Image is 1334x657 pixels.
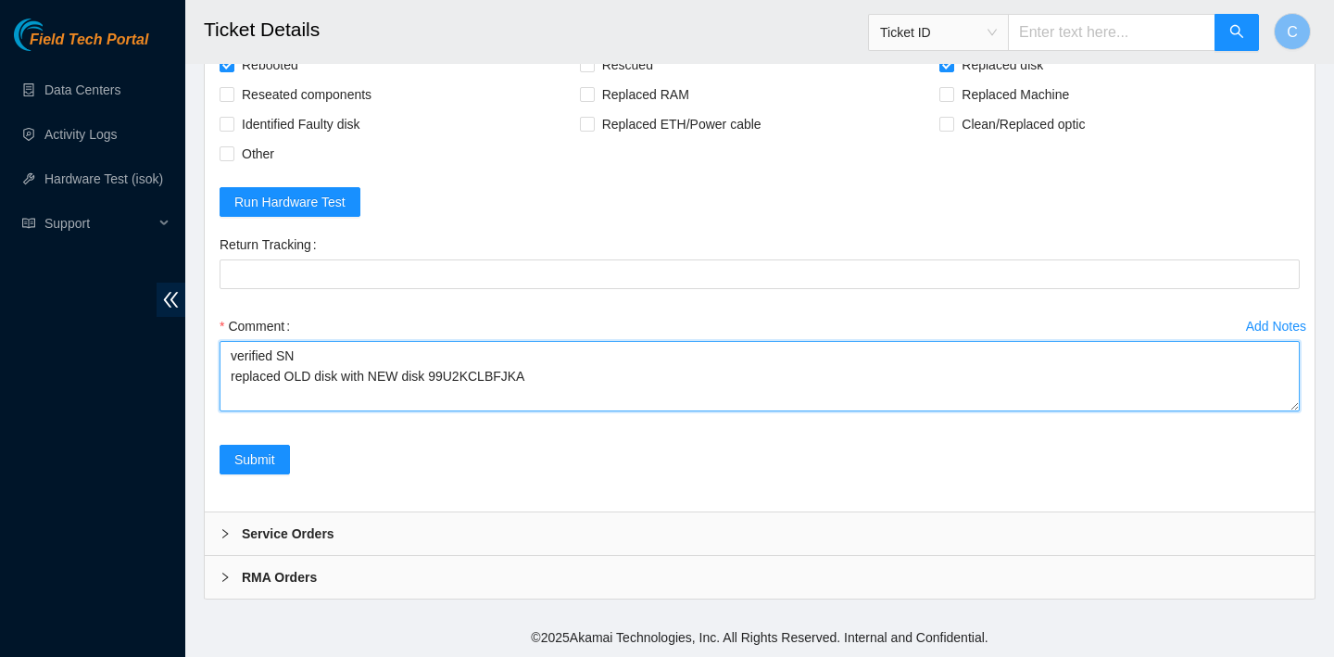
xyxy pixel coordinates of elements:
[595,50,661,80] span: Rescued
[220,230,324,259] label: Return Tracking
[234,192,346,212] span: Run Hardware Test
[220,311,297,341] label: Comment
[595,109,769,139] span: Replaced ETH/Power cable
[220,572,231,583] span: right
[954,109,1092,139] span: Clean/Replaced optic
[220,528,231,539] span: right
[44,127,118,142] a: Activity Logs
[22,217,35,230] span: read
[1246,320,1306,333] div: Add Notes
[595,80,697,109] span: Replaced RAM
[1229,24,1244,42] span: search
[30,32,148,49] span: Field Tech Portal
[1245,311,1307,341] button: Add Notes
[1287,20,1298,44] span: C
[220,187,360,217] button: Run Hardware Test
[185,618,1334,657] footer: © 2025 Akamai Technologies, Inc. All Rights Reserved. Internal and Confidential.
[44,82,120,97] a: Data Centers
[14,19,94,51] img: Akamai Technologies
[234,50,306,80] span: Rebooted
[234,80,379,109] span: Reseated components
[44,171,163,186] a: Hardware Test (isok)
[220,341,1300,411] textarea: Comment
[242,524,334,544] b: Service Orders
[234,449,275,470] span: Submit
[220,259,1300,289] input: Return Tracking
[1214,14,1259,51] button: search
[205,512,1315,555] div: Service Orders
[44,205,154,242] span: Support
[157,283,185,317] span: double-left
[220,445,290,474] button: Submit
[880,19,997,46] span: Ticket ID
[1274,13,1311,50] button: C
[242,567,317,588] b: RMA Orders
[954,80,1076,109] span: Replaced Machine
[1008,14,1215,51] input: Enter text here...
[234,139,282,169] span: Other
[205,556,1315,599] div: RMA Orders
[234,109,368,139] span: Identified Faulty disk
[14,33,148,57] a: Akamai TechnologiesField Tech Portal
[954,50,1051,80] span: Replaced disk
